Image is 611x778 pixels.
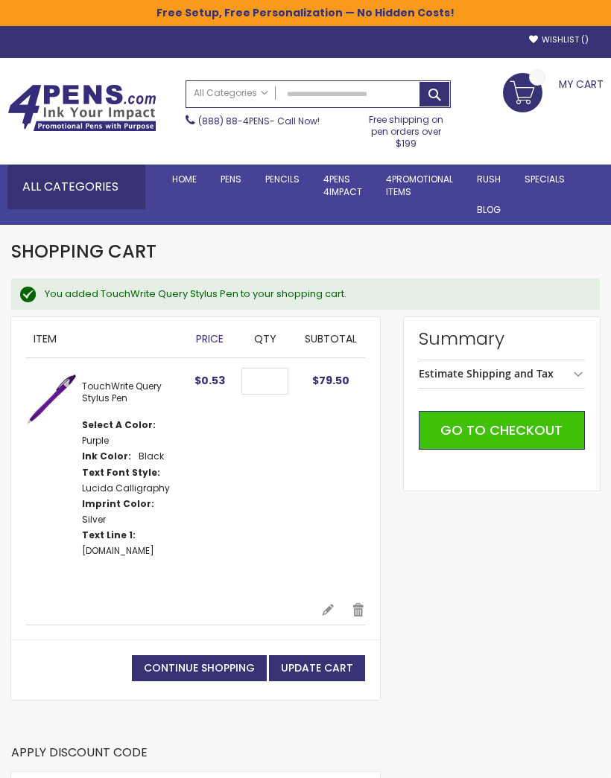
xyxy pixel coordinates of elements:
[82,545,154,557] dd: [DOMAIN_NAME]
[7,84,156,132] img: 4Pens Custom Pens and Promotional Products
[253,165,311,194] a: Pencils
[440,421,563,439] span: Go to Checkout
[477,203,501,216] span: Blog
[11,239,156,264] span: Shopping Cart
[7,165,145,209] div: All Categories
[11,744,148,772] strong: Apply Discount Code
[525,173,565,185] span: Specials
[34,331,57,346] span: Item
[45,287,585,301] div: You added TouchWrite Query Stylus Pen to your shopping cart.
[312,373,349,388] span: $79.50
[198,115,320,127] span: - Call Now!
[513,165,577,194] a: Specials
[139,450,164,462] dd: Black
[82,498,154,510] dt: Imprint Color
[465,195,513,225] a: Blog
[26,373,78,425] img: TouchWrite Query Stylus Pen-Purple
[26,373,82,587] a: TouchWrite Query Stylus Pen-Purple
[194,373,225,388] span: $0.53
[305,331,357,346] span: Subtotal
[172,173,197,185] span: Home
[132,655,267,681] a: Continue Shopping
[323,173,362,197] span: 4Pens 4impact
[477,173,501,185] span: Rush
[529,34,589,45] a: Wishlist
[419,411,585,450] button: Go to Checkout
[82,435,109,447] dd: Purple
[82,419,156,431] dt: Select A Color
[281,660,353,675] span: Update Cart
[465,165,513,194] a: Rush
[82,482,170,494] dd: Lucida Calligraphy
[196,331,224,346] span: Price
[419,327,585,351] strong: Summary
[209,165,253,194] a: Pens
[265,173,300,185] span: Pencils
[82,450,131,462] dt: Ink Color
[419,366,554,380] strong: Estimate Shipping and Tax
[82,514,106,526] dd: Silver
[361,108,451,150] div: Free shipping on pen orders over $199
[82,529,136,541] dt: Text Line 1
[386,173,453,197] span: 4PROMOTIONAL ITEMS
[82,380,162,404] a: TouchWrite Query Stylus Pen
[82,467,160,479] dt: Text Font Style
[186,81,276,106] a: All Categories
[254,331,276,346] span: Qty
[160,165,209,194] a: Home
[221,173,241,185] span: Pens
[144,660,255,675] span: Continue Shopping
[194,87,268,99] span: All Categories
[311,165,374,206] a: 4Pens4impact
[269,655,365,681] button: Update Cart
[198,115,270,127] a: (888) 88-4PENS
[374,165,465,206] a: 4PROMOTIONALITEMS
